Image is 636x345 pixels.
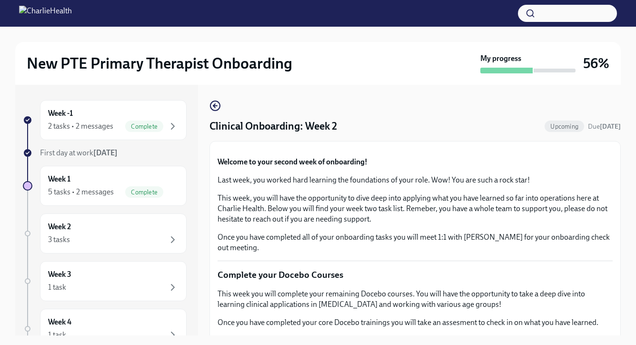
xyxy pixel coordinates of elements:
[218,289,613,310] p: This week you will complete your remaining Docebo courses. You will have the opportunity to take ...
[48,174,70,184] h6: Week 1
[125,123,163,130] span: Complete
[40,148,118,157] span: First day at work
[48,222,71,232] h6: Week 2
[48,269,71,280] h6: Week 3
[23,100,187,140] a: Week -12 tasks • 2 messagesComplete
[583,55,609,72] h3: 56%
[19,6,72,21] img: CharlieHealth
[218,269,613,281] p: Complete your Docebo Courses
[48,187,114,197] div: 5 tasks • 2 messages
[48,317,71,327] h6: Week 4
[23,166,187,206] a: Week 15 tasks • 2 messagesComplete
[48,121,113,132] div: 2 tasks • 2 messages
[218,193,613,224] p: This week, you will have the opportunity to dive deep into applying what you have learned so far ...
[125,189,163,196] span: Complete
[27,54,292,73] h2: New PTE Primary Therapist Onboarding
[600,122,621,131] strong: [DATE]
[48,108,73,119] h6: Week -1
[545,123,584,130] span: Upcoming
[93,148,118,157] strong: [DATE]
[48,330,66,340] div: 1 task
[218,232,613,253] p: Once you have completed all of your onboarding tasks you will meet 1:1 with [PERSON_NAME] for you...
[588,122,621,131] span: October 18th, 2025 10:00
[218,157,368,166] strong: Welcome to your second week of onboarding!
[23,148,187,158] a: First day at work[DATE]
[588,122,621,131] span: Due
[218,175,613,185] p: Last week, you worked hard learning the foundations of your role. Wow! You are such a rock star!
[480,53,521,64] strong: My progress
[48,234,70,245] div: 3 tasks
[23,261,187,301] a: Week 31 task
[209,119,337,133] h4: Clinical Onboarding: Week 2
[23,213,187,254] a: Week 23 tasks
[48,282,66,293] div: 1 task
[218,317,613,328] p: Once you have completed your core Docebo trainings you will take an assesment to check in on what...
